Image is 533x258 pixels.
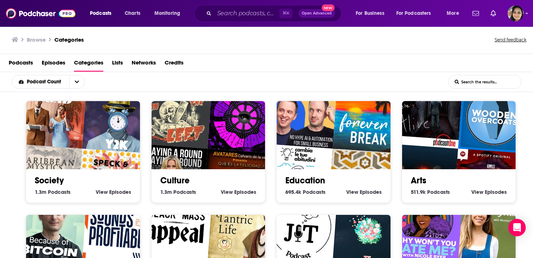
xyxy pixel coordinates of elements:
a: Society [35,175,64,186]
button: open menu [12,79,69,84]
span: ⌘ K [279,9,293,18]
img: Forever Break [332,80,405,153]
a: Episodes [42,57,65,72]
img: Podchaser - Follow, Share and Rate Podcasts [6,7,75,20]
span: Podcasts [48,189,71,195]
span: View [221,189,233,195]
span: Podcasts [90,8,111,18]
div: Search podcasts, credits, & more... [201,5,348,22]
span: Episodes [485,189,507,195]
span: Charts [125,8,140,18]
a: Culture [160,175,190,186]
a: Show notifications dropdown [488,7,499,20]
a: 511.9k Arts Podcasts [411,189,450,195]
span: Episodes [360,189,382,195]
a: View Education Episodes [346,189,382,195]
button: Open AdvancedNew [298,9,335,18]
span: View [96,189,108,195]
a: Education [285,175,325,186]
span: Podcast Count [27,79,63,84]
a: Arts [411,175,426,186]
span: Podcasts [173,189,196,195]
h2: Choose List sort [12,75,96,89]
span: More [447,8,459,18]
img: Headlong: Surviving Y2K [82,80,155,153]
button: Show profile menu [508,5,524,21]
img: Wooden Overcoats [458,80,531,153]
span: View [471,189,483,195]
button: open menu [85,8,121,19]
span: 511.9k [411,189,426,195]
a: View Arts Episodes [471,189,507,195]
span: Episodes [109,189,131,195]
a: Categories [54,36,84,43]
a: Credits [165,57,183,72]
span: Episodes [234,189,256,195]
span: 1.3m [160,189,172,195]
span: New [322,4,335,11]
span: Logged in as shelbyjanner [508,5,524,21]
img: Last Podcast On The Left [139,76,212,149]
button: open menu [442,8,468,19]
img: Duncan Trussell Family Hour [207,80,280,153]
img: Authority Hacker Podcast – AI & Automation for Small biz & Marketers [265,76,338,149]
span: 695.4k [285,189,301,195]
button: open menu [392,8,442,19]
a: 1.3m Culture Podcasts [160,189,196,195]
span: 1.3m [35,189,46,195]
img: User Profile [508,5,524,21]
div: Open Intercom Messenger [508,219,526,236]
span: Open Advanced [302,12,332,15]
a: Lists [112,57,123,72]
a: Networks [132,57,156,72]
a: 695.4k Education Podcasts [285,189,326,195]
a: 1.3m Society Podcasts [35,189,71,195]
span: For Business [356,8,384,18]
input: Search podcasts, credits, & more... [214,8,279,19]
a: Show notifications dropdown [470,7,482,20]
button: Send feedback [492,35,529,45]
span: View [346,189,358,195]
a: View Culture Episodes [221,189,256,195]
img: We're Alive [390,76,463,149]
button: open menu [149,8,190,19]
span: Monitoring [154,8,180,18]
h3: Browse [27,36,46,43]
span: Podcasts [427,189,450,195]
a: View Society Episodes [96,189,131,195]
img: Your Mom & Dad [14,76,87,149]
span: For Podcasters [396,8,431,18]
button: open menu [351,8,393,19]
a: Charts [120,8,145,19]
a: Categories [74,57,103,72]
a: Podcasts [9,57,33,72]
span: Podcasts [303,189,326,195]
button: open menu [69,75,84,88]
